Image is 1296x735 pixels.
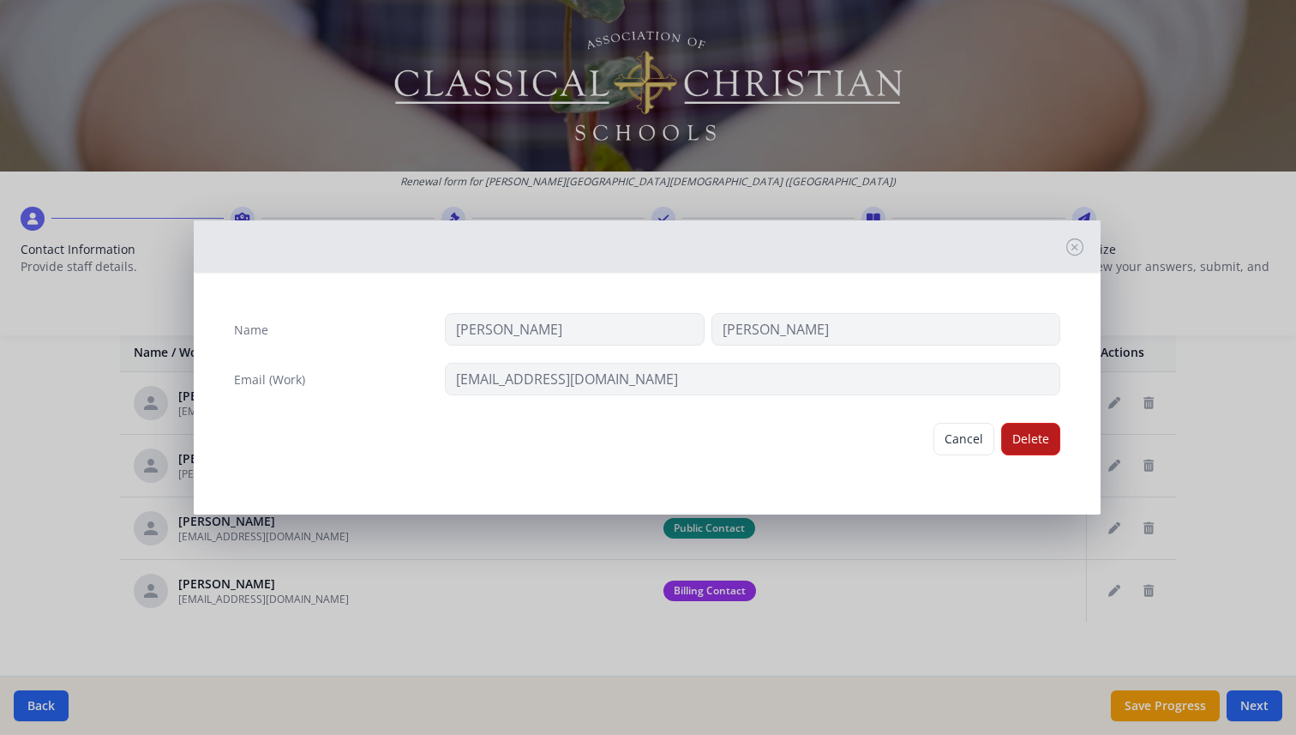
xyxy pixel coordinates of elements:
label: Name [234,322,268,339]
input: Last Name [711,313,1060,346]
input: contact@site.com [445,363,1060,395]
input: First Name [445,313,705,346]
label: Email (Work) [234,371,305,389]
button: Delete [1001,423,1060,455]
button: Cancel [933,423,994,455]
